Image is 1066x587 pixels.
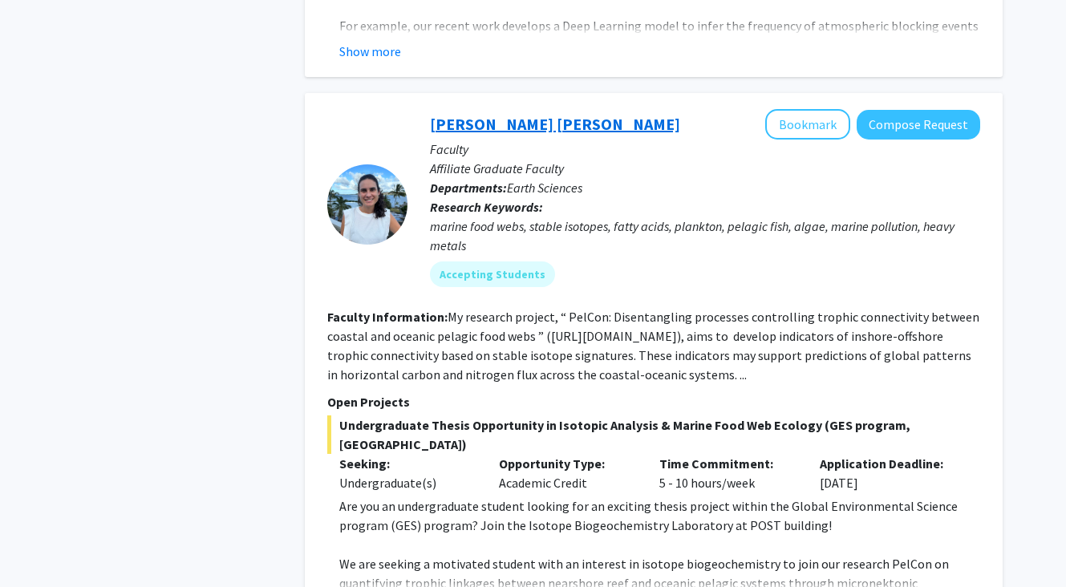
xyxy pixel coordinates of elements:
b: Departments: [430,180,507,196]
div: [DATE] [808,454,968,492]
div: Academic Credit [487,454,647,492]
iframe: Chat [12,515,68,575]
p: Are you an undergraduate student looking for an exciting thesis project within the Global Environ... [339,496,980,535]
p: Seeking: [339,454,476,473]
button: Compose Request to Rita Garcia Seoane [857,110,980,140]
div: 5 - 10 hours/week [647,454,808,492]
button: Show more [339,42,401,61]
span: Undergraduate Thesis Opportunity in Isotopic Analysis & Marine Food Web Ecology (GES program, [GE... [327,415,980,454]
p: Open Projects [327,392,980,411]
p: Affiliate Graduate Faculty [430,159,980,178]
div: marine food webs, stable isotopes, fatty acids, plankton, pelagic fish, algae, marine pollution, ... [430,217,980,255]
div: Undergraduate(s) [339,473,476,492]
b: Research Keywords: [430,199,543,215]
span: Earth Sciences [507,180,582,196]
fg-read-more: My research project, “ PelCon: Disentangling processes controlling trophic connectivity between c... [327,309,979,383]
a: [PERSON_NAME] [PERSON_NAME] [430,114,680,134]
p: Faculty [430,140,980,159]
p: Application Deadline: [820,454,956,473]
p: Opportunity Type: [499,454,635,473]
p: Time Commitment: [659,454,796,473]
b: Faculty Information: [327,309,448,325]
mat-chip: Accepting Students [430,261,555,287]
button: Add Rita Garcia Seoane to Bookmarks [765,109,850,140]
p: For example, our recent work develops a Deep Learning model to infer the frequency of atmospheric... [339,16,980,74]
